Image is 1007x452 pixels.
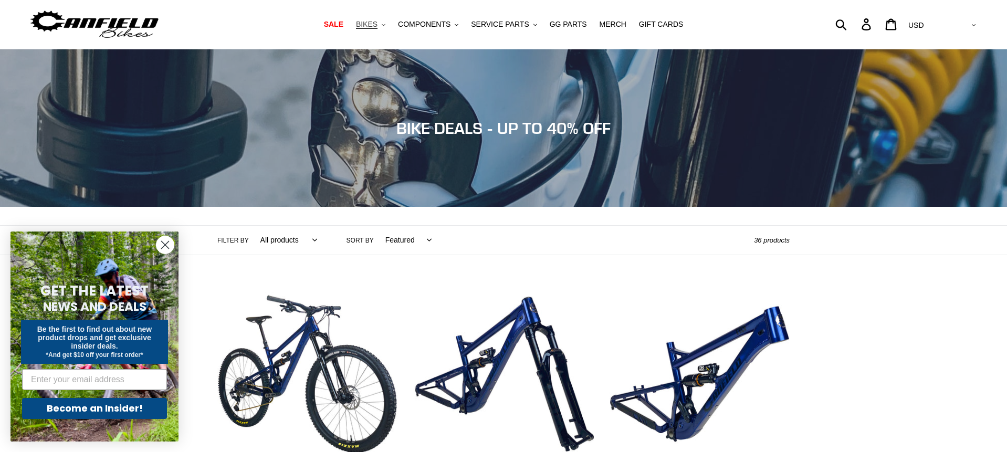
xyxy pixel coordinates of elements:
span: GIFT CARDS [639,20,684,29]
label: Filter by [217,236,249,245]
span: BIKES [356,20,377,29]
input: Enter your email address [22,369,167,390]
a: GG PARTS [544,17,592,31]
span: Be the first to find out about new product drops and get exclusive insider deals. [37,325,152,350]
span: SERVICE PARTS [471,20,529,29]
span: COMPONENTS [398,20,450,29]
span: GG PARTS [550,20,587,29]
a: MERCH [594,17,632,31]
span: GET THE LATEST [40,281,149,300]
a: SALE [319,17,349,31]
label: Sort by [347,236,374,245]
a: GIFT CARDS [634,17,689,31]
img: Canfield Bikes [29,8,160,41]
input: Search [841,13,868,36]
button: Become an Insider! [22,398,167,419]
span: NEWS AND DEALS [43,298,146,315]
span: SALE [324,20,343,29]
span: MERCH [600,20,626,29]
button: Close dialog [156,236,174,254]
span: BIKE DEALS - UP TO 40% OFF [396,119,611,138]
button: BIKES [351,17,391,31]
span: 36 products [754,236,790,244]
span: *And get $10 off your first order* [46,351,143,359]
button: COMPONENTS [393,17,464,31]
button: SERVICE PARTS [466,17,542,31]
